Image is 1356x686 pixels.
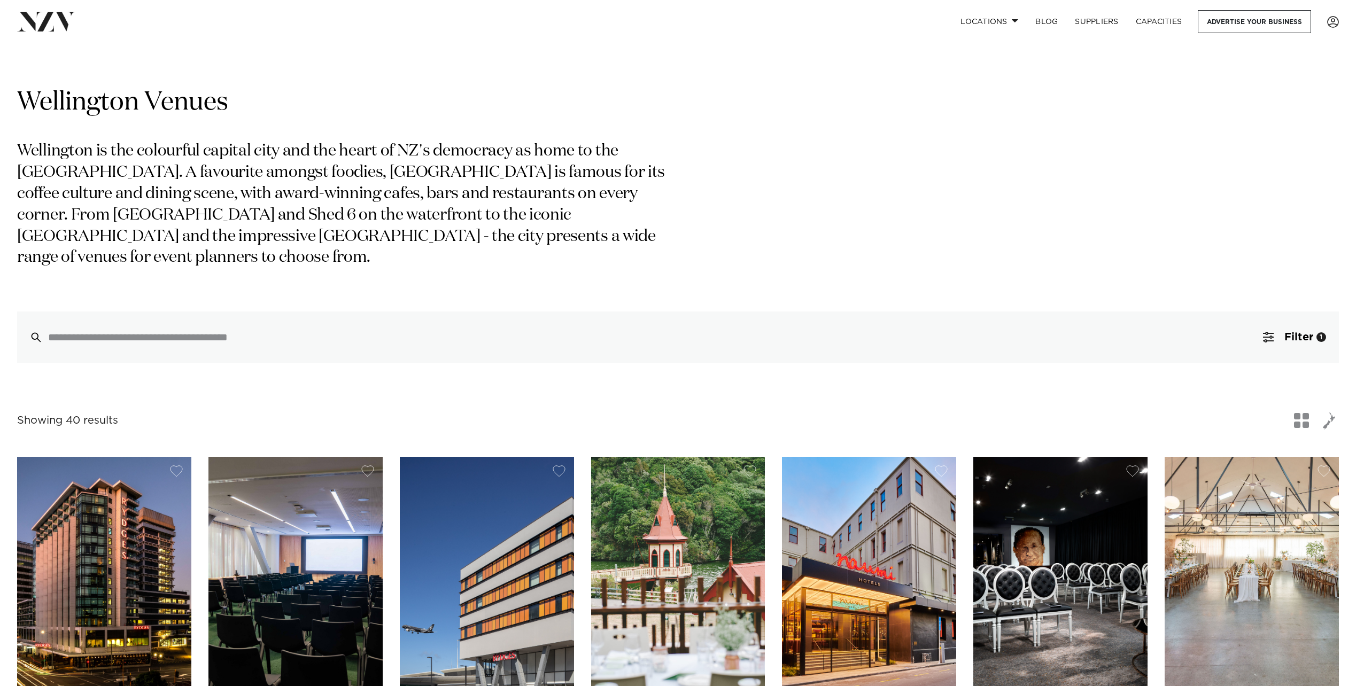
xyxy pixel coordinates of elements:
button: Filter1 [1250,311,1339,363]
p: Wellington is the colourful capital city and the heart of NZ's democracy as home to the [GEOGRAPH... [17,141,678,269]
a: Capacities [1127,10,1191,33]
div: Showing 40 results [17,412,118,429]
h1: Wellington Venues [17,86,1339,120]
div: 1 [1316,332,1326,342]
a: Advertise your business [1198,10,1311,33]
a: Locations [952,10,1027,33]
span: Filter [1284,332,1313,342]
a: SUPPLIERS [1066,10,1127,33]
a: BLOG [1027,10,1066,33]
img: nzv-logo.png [17,12,75,31]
